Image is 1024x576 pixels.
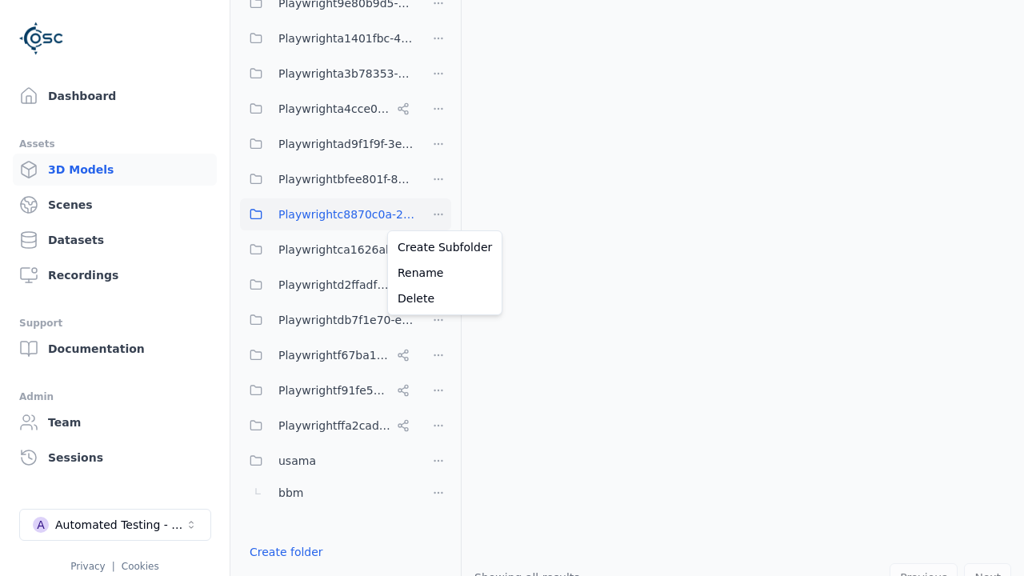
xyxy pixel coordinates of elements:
[391,260,498,286] a: Rename
[391,286,498,311] a: Delete
[391,234,498,260] a: Create Subfolder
